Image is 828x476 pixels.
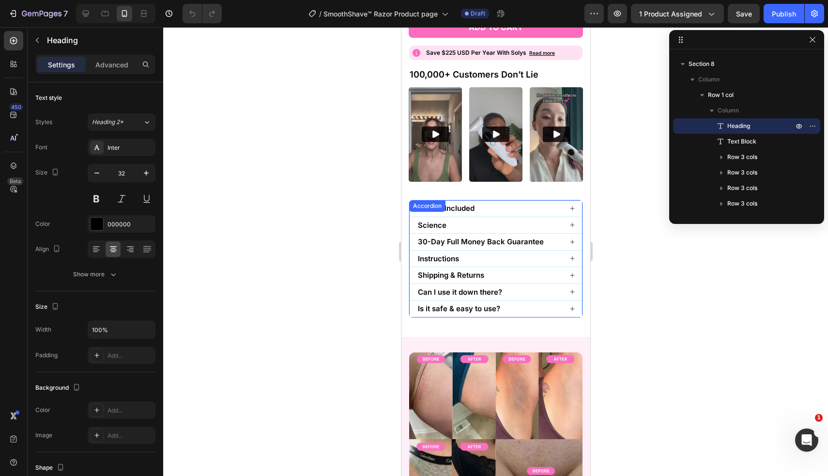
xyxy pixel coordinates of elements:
div: Inter [107,143,153,152]
button: Publish [764,4,804,23]
div: Accordion [10,175,42,183]
button: Play [81,99,108,115]
div: Show more [73,270,118,279]
p: Settings [48,60,75,70]
div: Font [35,143,47,152]
div: Undo/Redo [183,4,222,23]
div: Shape [35,461,66,475]
div: 450 [9,103,23,111]
div: Background [35,381,82,395]
p: Is it safe & easy to use? [16,277,99,286]
p: 7 [63,8,68,19]
iframe: Intercom live chat [795,428,818,452]
p: Save $225 USD Per Year With Solys [25,22,153,30]
div: Beta [7,177,23,185]
p: Shipping & Returns [16,243,83,253]
button: Play [141,99,169,115]
span: Text Block [727,137,756,146]
div: Image [35,431,52,440]
span: Save [736,10,752,18]
span: Draft [471,9,485,18]
p: 100,000+ Customers Don’t Lie [8,42,181,53]
div: Align [35,243,62,256]
button: Show more [35,266,155,283]
span: Heading [727,121,750,131]
div: Width [35,325,51,334]
div: Size [35,301,61,314]
button: 7 [4,4,72,23]
div: Color [35,406,50,414]
p: Heading [47,34,152,46]
span: / [319,9,322,19]
p: Advanced [95,60,128,70]
span: 1 product assigned [639,9,702,19]
button: 1 product assigned [631,4,724,23]
span: Heading 2* [92,118,123,127]
p: Instructions [16,227,58,237]
div: Styles [35,118,52,127]
div: Add... [107,431,153,440]
iframe: To enrich screen reader interactions, please activate Accessibility in Grammarly extension settings [401,27,590,476]
span: Section 8 [689,59,715,69]
div: Size [35,166,61,179]
div: 000000 [107,220,153,229]
p: Can I use it down there? [16,260,101,270]
img: Alt image [68,60,121,155]
u: Read more [128,23,153,29]
button: Play [20,99,47,115]
img: Alt image [128,60,182,155]
p: What's Included [16,176,73,186]
div: Text style [35,94,62,102]
button: Heading 2* [88,113,155,131]
p: 30-Day Full Money Back Guarantee [16,210,142,220]
div: Publish [772,9,796,19]
span: Row 3 cols [727,183,757,193]
span: 1 [815,414,823,422]
input: Auto [88,321,155,338]
div: Color [35,220,50,228]
span: Row 1 col [708,90,734,100]
img: Alt image [7,60,61,155]
span: Column [718,106,739,115]
div: Add... [107,351,153,360]
button: Save [728,4,760,23]
span: Row 3 cols [727,199,757,208]
span: Row 3 cols [727,152,757,162]
span: SmoothShave™ Razor Product page [323,9,438,19]
div: Padding [35,351,58,360]
p: Science [16,193,45,203]
div: Add... [107,406,153,415]
span: Column [698,75,720,84]
span: Row 3 cols [727,168,757,177]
